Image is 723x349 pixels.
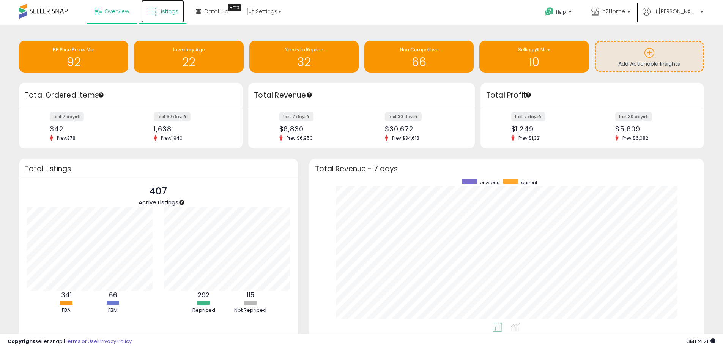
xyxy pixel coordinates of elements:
span: Listings [159,8,178,15]
label: last 30 days [385,112,422,121]
a: Help [539,1,579,25]
div: Tooltip anchor [98,92,104,98]
span: DataHub [205,8,228,15]
div: $1,249 [511,125,587,133]
span: Help [556,9,566,15]
span: Add Actionable Insights [618,60,680,68]
span: Needs to Reprice [285,46,323,53]
a: Inventory Age 22 [134,41,243,73]
span: Prev: $34,618 [388,135,423,141]
strong: Copyright [8,338,35,345]
span: current [521,179,537,186]
h3: Total Revenue [254,90,469,101]
div: Not Repriced [228,307,273,314]
a: Hi [PERSON_NAME] [643,8,703,25]
span: Prev: 1,940 [157,135,186,141]
div: $30,672 [385,125,462,133]
b: 341 [61,291,72,300]
span: Overview [104,8,129,15]
div: 1,638 [154,125,229,133]
span: Selling @ Max [518,46,550,53]
div: FBM [90,307,136,314]
label: last 7 days [279,112,313,121]
div: FBA [44,307,89,314]
div: seller snap | | [8,338,132,345]
b: 292 [198,291,209,300]
span: Non Competitive [400,46,438,53]
div: Tooltip anchor [525,92,532,98]
span: previous [480,179,499,186]
h1: 92 [23,56,124,68]
a: Terms of Use [65,338,97,345]
label: last 7 days [50,112,84,121]
a: Add Actionable Insights [596,42,703,71]
h3: Total Ordered Items [25,90,237,101]
span: Hi [PERSON_NAME] [652,8,698,15]
span: Prev: $6,082 [619,135,652,141]
a: Non Competitive 66 [364,41,474,73]
a: Privacy Policy [98,338,132,345]
div: Tooltip anchor [306,92,313,98]
span: InZHome [601,8,625,15]
h1: 10 [483,56,585,68]
span: 2025-10-9 21:21 GMT [686,338,715,345]
h1: 22 [138,56,239,68]
h3: Total Profit [486,90,698,101]
i: Get Help [545,7,554,16]
a: Needs to Reprice 32 [249,41,359,73]
b: 66 [109,291,117,300]
label: last 7 days [511,112,545,121]
label: last 30 days [154,112,191,121]
div: Tooltip anchor [178,199,185,206]
h3: Total Listings [25,166,292,172]
a: Selling @ Max 10 [479,41,589,73]
p: 407 [139,184,178,199]
h1: 32 [253,56,355,68]
a: BB Price Below Min 92 [19,41,128,73]
label: last 30 days [615,112,652,121]
div: Tooltip anchor [228,4,241,11]
div: $6,830 [279,125,356,133]
h1: 66 [368,56,470,68]
span: Prev: $6,950 [283,135,317,141]
h3: Total Revenue - 7 days [315,166,698,172]
span: Prev: 378 [53,135,79,141]
div: Repriced [181,307,227,314]
span: Active Listings [139,198,178,206]
span: Prev: $1,321 [515,135,545,141]
span: BB Price Below Min [53,46,95,53]
b: 115 [247,291,254,300]
div: 342 [50,125,125,133]
div: $5,609 [615,125,691,133]
span: Inventory Age [173,46,205,53]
